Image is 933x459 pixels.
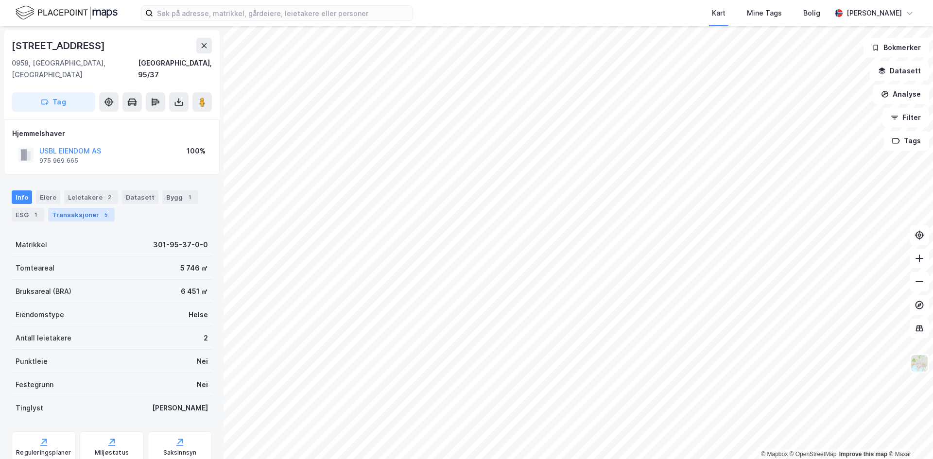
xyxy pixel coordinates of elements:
[884,131,929,151] button: Tags
[185,192,194,202] div: 1
[839,451,887,458] a: Improve this map
[162,190,198,204] div: Bygg
[122,190,158,204] div: Datasett
[16,262,54,274] div: Tomteareal
[152,402,208,414] div: [PERSON_NAME]
[16,309,64,321] div: Eiendomstype
[153,239,208,251] div: 301-95-37-0-0
[95,449,129,457] div: Miljøstatus
[12,208,44,221] div: ESG
[39,157,78,165] div: 975 969 665
[64,190,118,204] div: Leietakere
[12,190,32,204] div: Info
[864,38,929,57] button: Bokmerker
[16,356,48,367] div: Punktleie
[101,210,111,220] div: 5
[16,449,71,457] div: Reguleringsplaner
[882,108,929,127] button: Filter
[761,451,788,458] a: Mapbox
[747,7,782,19] div: Mine Tags
[790,451,837,458] a: OpenStreetMap
[36,190,60,204] div: Eiere
[847,7,902,19] div: [PERSON_NAME]
[12,92,95,112] button: Tag
[12,38,107,53] div: [STREET_ADDRESS]
[189,309,208,321] div: Helse
[197,379,208,391] div: Nei
[884,412,933,459] iframe: Chat Widget
[884,412,933,459] div: Kontrollprogram for chat
[163,449,197,457] div: Saksinnsyn
[16,4,118,21] img: logo.f888ab2527a4732fd821a326f86c7f29.svg
[197,356,208,367] div: Nei
[204,332,208,344] div: 2
[712,7,726,19] div: Kart
[104,192,114,202] div: 2
[187,145,206,157] div: 100%
[16,402,43,414] div: Tinglyst
[180,262,208,274] div: 5 746 ㎡
[16,239,47,251] div: Matrikkel
[16,286,71,297] div: Bruksareal (BRA)
[181,286,208,297] div: 6 451 ㎡
[12,128,211,139] div: Hjemmelshaver
[803,7,820,19] div: Bolig
[16,332,71,344] div: Antall leietakere
[31,210,40,220] div: 1
[910,354,929,373] img: Z
[48,208,115,221] div: Transaksjoner
[153,6,413,20] input: Søk på adresse, matrikkel, gårdeiere, leietakere eller personer
[873,85,929,104] button: Analyse
[16,379,53,391] div: Festegrunn
[138,57,212,81] div: [GEOGRAPHIC_DATA], 95/37
[12,57,138,81] div: 0958, [GEOGRAPHIC_DATA], [GEOGRAPHIC_DATA]
[870,61,929,81] button: Datasett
